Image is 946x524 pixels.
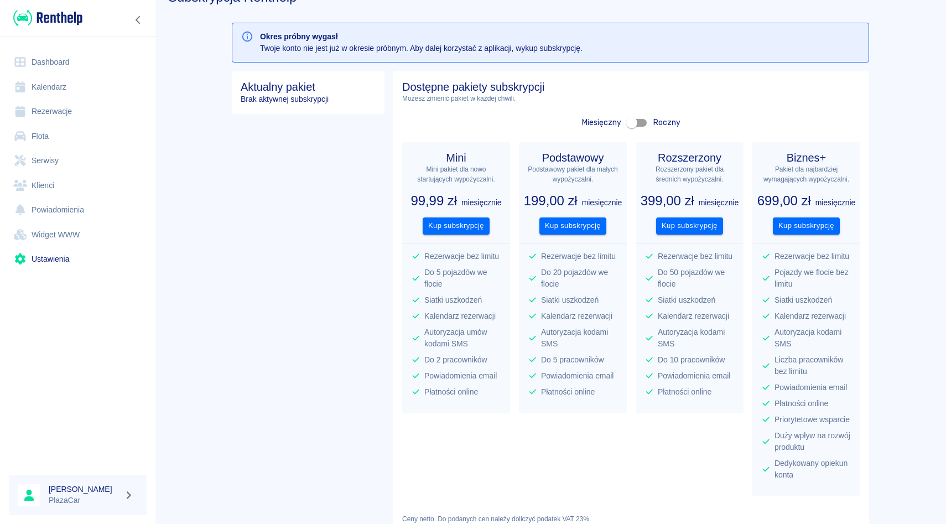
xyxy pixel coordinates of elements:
p: Priorytetowe wsparcie [775,414,851,426]
a: Ustawienia [9,247,147,272]
p: Kalendarz rezerwacji [775,310,851,322]
h4: Mini [411,151,501,164]
p: Do 2 pracowników [424,354,501,366]
h3: 99,99 zł [410,193,457,209]
p: Kalendarz rezerwacji [658,310,735,322]
p: Do 5 pracowników [541,354,618,366]
a: Widget WWW [9,222,147,247]
a: Flota [9,124,147,149]
p: Możesz zmienić pakiet w każdej chwili. [402,94,860,103]
p: Rezerwacje bez limitu [775,251,851,262]
p: PlazaCar [49,495,119,506]
p: miesięcznie [815,197,856,209]
a: Serwisy [9,148,147,173]
b: Okres próbny wygasł [260,32,338,41]
p: miesięcznie [582,197,622,209]
p: Twoje konto nie jest już w okresie próbnym. Aby dalej korzystać z aplikacji, wykup subskrypcję. [260,43,583,54]
p: Do 10 pracowników [658,354,735,366]
p: Powiadomienia email [541,370,618,382]
a: Dashboard [9,50,147,75]
p: Płatności online [424,386,501,398]
button: Kup subskrypcję [539,217,606,235]
h3: 199,00 zł [524,193,578,209]
p: Do 20 pojazdów we flocie [541,267,618,290]
h3: 399,00 zł [641,193,694,209]
p: Siatki uszkodzeń [658,294,735,306]
p: Duży wpływ na rozwój produktu [775,430,851,453]
p: Siatki uszkodzeń [775,294,851,306]
p: Powiadomienia email [658,370,735,382]
h6: [PERSON_NAME] [49,484,119,495]
p: Liczba pracowników bez limitu [775,354,851,377]
p: Powiadomienia email [424,370,501,382]
p: Rezerwacje bez limitu [541,251,618,262]
p: miesięcznie [461,197,502,209]
p: Kalendarz rezerwacji [541,310,618,322]
p: Siatki uszkodzeń [541,294,618,306]
button: Kup subskrypcję [656,217,723,235]
h4: Dostępne pakiety subskrypcji [402,80,860,94]
img: Renthelp logo [13,9,82,27]
div: Miesięczny Roczny [402,112,860,133]
p: Brak aktywnej subskrypcji [241,94,376,105]
p: Do 50 pojazdów we flocie [658,267,735,290]
p: Siatki uszkodzeń [424,294,501,306]
a: Rezerwacje [9,99,147,124]
p: Pojazdy we flocie bez limitu [775,267,851,290]
p: Autoryzacja kodami SMS [658,326,735,350]
p: Rezerwacje bez limitu [424,251,501,262]
h4: Biznes+ [761,151,851,164]
a: Renthelp logo [9,9,82,27]
button: Zwiń nawigację [130,13,147,27]
p: Rozszerzony pakiet dla średnich wypożyczalni. [644,164,735,184]
p: Kalendarz rezerwacji [424,310,501,322]
a: Klienci [9,173,147,198]
h4: Rozszerzony [644,151,735,164]
p: Mini pakiet dla nowo startujących wypożyczalni. [411,164,501,184]
p: Ceny netto. Do podanych cen należy doliczyć podatek VAT 23% [402,514,860,524]
p: Podstawowy pakiet dla małych wypożyczalni. [528,164,618,184]
h4: Aktualny pakiet [241,80,376,94]
p: Autoryzacja umów kodami SMS [424,326,501,350]
p: Płatności online [775,398,851,409]
button: Kup subskrypcję [773,217,840,235]
p: Powiadomienia email [775,382,851,393]
p: Do 5 pojazdów we flocie [424,267,501,290]
a: Kalendarz [9,75,147,100]
p: miesięcznie [699,197,739,209]
p: Autoryzacja kodami SMS [541,326,618,350]
h4: Podstawowy [528,151,618,164]
p: Autoryzacja kodami SMS [775,326,851,350]
p: Pakiet dla najbardziej wymagających wypożyczalni. [761,164,851,184]
h3: 699,00 zł [757,193,811,209]
p: Płatności online [541,386,618,398]
p: Dedykowany opiekun konta [775,458,851,481]
a: Powiadomienia [9,198,147,222]
p: Rezerwacje bez limitu [658,251,735,262]
button: Kup subskrypcję [423,217,490,235]
p: Płatności online [658,386,735,398]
